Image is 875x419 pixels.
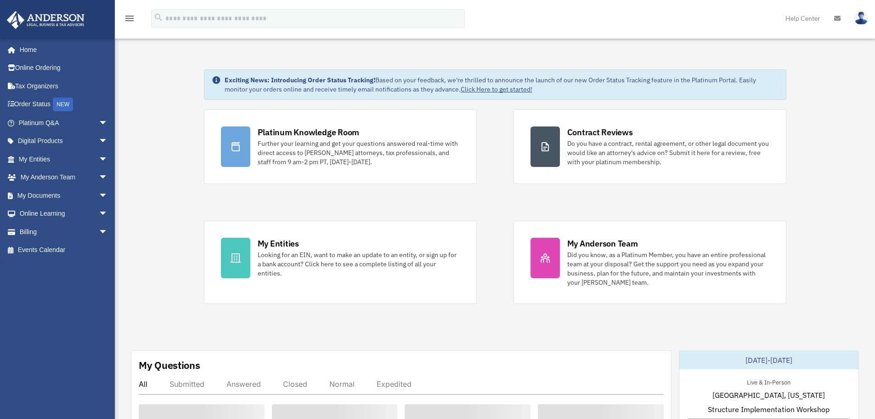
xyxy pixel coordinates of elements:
span: arrow_drop_down [99,132,117,151]
div: Expedited [377,379,412,389]
span: arrow_drop_down [99,223,117,241]
span: arrow_drop_down [99,168,117,187]
a: Digital Productsarrow_drop_down [6,132,122,150]
div: Contract Reviews [567,126,633,138]
a: Home [6,40,117,59]
a: menu [124,16,135,24]
div: Normal [329,379,355,389]
span: arrow_drop_down [99,114,117,132]
div: Based on your feedback, we're thrilled to announce the launch of our new Order Status Tracking fe... [225,75,779,94]
a: Contract Reviews Do you have a contract, rental agreement, or other legal document you would like... [514,109,786,184]
a: My Entitiesarrow_drop_down [6,150,122,168]
div: Submitted [169,379,204,389]
i: menu [124,13,135,24]
div: Did you know, as a Platinum Member, you have an entire professional team at your disposal? Get th... [567,250,769,287]
span: Structure Implementation Workshop [708,404,830,415]
a: Online Ordering [6,59,122,77]
div: Platinum Knowledge Room [258,126,360,138]
div: Looking for an EIN, want to make an update to an entity, or sign up for a bank account? Click her... [258,250,460,278]
a: My Entities Looking for an EIN, want to make an update to an entity, or sign up for a bank accoun... [204,221,477,304]
span: [GEOGRAPHIC_DATA], [US_STATE] [712,390,825,401]
div: Live & In-Person [740,377,798,386]
strong: Exciting News: Introducing Order Status Tracking! [225,76,375,84]
a: Click Here to get started! [461,85,532,93]
div: Closed [283,379,307,389]
a: Events Calendar [6,241,122,259]
a: My Anderson Teamarrow_drop_down [6,168,122,187]
div: My Anderson Team [567,238,638,249]
a: Order StatusNEW [6,95,122,114]
a: Platinum Q&Aarrow_drop_down [6,114,122,132]
span: arrow_drop_down [99,150,117,169]
div: [DATE]-[DATE] [679,351,858,369]
i: search [153,12,164,23]
a: Billingarrow_drop_down [6,223,122,241]
img: User Pic [854,11,868,25]
span: arrow_drop_down [99,205,117,224]
div: NEW [53,98,73,111]
img: Anderson Advisors Platinum Portal [4,11,87,29]
div: My Entities [258,238,299,249]
div: All [139,379,147,389]
div: Do you have a contract, rental agreement, or other legal document you would like an attorney's ad... [567,139,769,166]
a: Platinum Knowledge Room Further your learning and get your questions answered real-time with dire... [204,109,477,184]
span: arrow_drop_down [99,186,117,205]
div: Answered [226,379,261,389]
a: Online Learningarrow_drop_down [6,205,122,223]
div: Further your learning and get your questions answered real-time with direct access to [PERSON_NAM... [258,139,460,166]
a: Tax Organizers [6,77,122,95]
div: My Questions [139,358,200,372]
a: My Anderson Team Did you know, as a Platinum Member, you have an entire professional team at your... [514,221,786,304]
a: My Documentsarrow_drop_down [6,186,122,205]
